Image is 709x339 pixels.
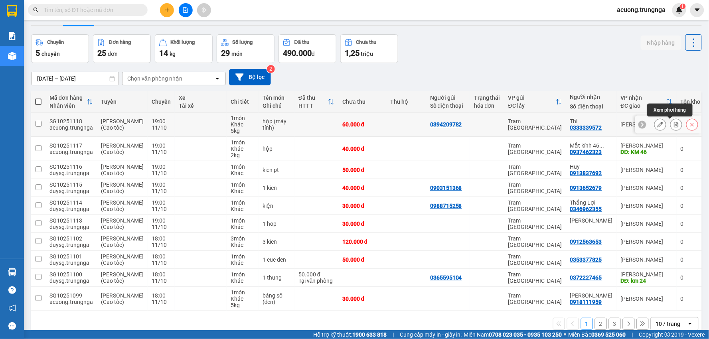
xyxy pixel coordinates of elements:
[430,95,466,101] div: Người gửi
[263,203,290,209] div: kiện
[263,238,290,245] div: 3 kien
[609,318,621,330] button: 3
[687,321,693,327] svg: open
[681,99,701,105] div: Tồn kho
[231,146,255,152] div: Khác
[570,142,613,149] div: Mắt kính 46 (chị Phượng)
[152,292,171,299] div: 18:00
[345,48,359,58] span: 1,25
[231,224,255,230] div: Khác
[31,34,89,63] button: Chuyến5chuyến
[49,124,93,131] div: acuong.trungnga
[263,274,290,281] div: 1 thung
[49,102,87,109] div: Nhân viên
[8,32,16,40] img: solution-icon
[152,278,171,284] div: 11/10
[263,256,290,263] div: 1 cuc den
[183,7,188,13] span: file-add
[152,299,171,305] div: 11/10
[49,278,93,284] div: duysg.trungnga
[179,3,193,17] button: file-add
[155,34,213,63] button: Khối lượng14kg
[93,34,151,63] button: Đơn hàng25đơn
[49,271,93,278] div: SG10251100
[621,149,673,155] div: DĐ: KM 46
[508,102,556,109] div: ĐC lấy
[152,170,171,176] div: 11/10
[342,296,382,302] div: 30.000 đ
[231,164,255,170] div: 1 món
[231,253,255,260] div: 1 món
[681,256,701,263] div: 0
[45,91,97,112] th: Toggle SortBy
[152,142,171,149] div: 19:00
[152,271,171,278] div: 18:00
[152,242,171,248] div: 11/10
[390,99,422,105] div: Thu hộ
[430,102,466,109] div: Số điện thoại
[108,51,118,57] span: đơn
[36,48,40,58] span: 5
[263,167,290,173] div: kien pt
[570,103,613,110] div: Số điện thoại
[263,221,290,227] div: 1 hop
[595,318,607,330] button: 2
[569,330,626,339] span: Miền Bắc
[278,34,336,63] button: Đã thu490.000đ
[464,330,562,339] span: Miền Nam
[621,278,673,284] div: DĐ: km 24
[665,332,670,337] span: copyright
[101,292,144,305] span: [PERSON_NAME] (Cao tốc)
[231,170,255,176] div: Khác
[508,271,562,284] div: Trạm [GEOGRAPHIC_DATA]
[152,206,171,212] div: 11/10
[231,271,255,278] div: 1 món
[681,238,701,245] div: 0
[127,75,182,83] div: Chọn văn phòng nhận
[32,72,118,85] input: Select a date range.
[49,292,93,299] div: SG10251099
[570,170,602,176] div: 0913837692
[231,296,255,302] div: Khác
[101,181,144,194] span: [PERSON_NAME] (Cao tốc)
[632,330,633,339] span: |
[681,167,701,173] div: 0
[681,221,701,227] div: 0
[49,181,93,188] div: SG10251115
[600,142,604,149] span: ...
[570,206,602,212] div: 0346962355
[101,164,144,176] span: [PERSON_NAME] (Cao tốc)
[298,271,334,278] div: 50.000 đ
[681,203,701,209] div: 0
[342,167,382,173] div: 50.000 đ
[49,242,93,248] div: duysg.trungnga
[221,48,230,58] span: 29
[159,48,168,58] span: 14
[342,238,382,245] div: 120.000 đ
[393,330,394,339] span: |
[231,188,255,194] div: Khác
[621,167,673,173] div: [PERSON_NAME]
[621,238,673,245] div: [PERSON_NAME]
[570,274,602,281] div: 0372227465
[231,139,255,146] div: 1 món
[263,185,290,191] div: 1 kien
[342,185,382,191] div: 40.000 đ
[171,39,195,45] div: Khối lượng
[231,206,255,212] div: Khác
[152,253,171,260] div: 18:00
[231,115,255,121] div: 1 món
[508,181,562,194] div: Trạm [GEOGRAPHIC_DATA]
[430,185,462,191] div: 0903151368
[229,69,271,85] button: Bộ lọc
[233,39,253,45] div: Số lượng
[676,6,683,14] img: icon-new-feature
[33,7,39,13] span: search
[356,39,377,45] div: Chưa thu
[342,203,382,209] div: 30.000 đ
[7,5,17,17] img: logo-vxr
[8,52,16,60] img: warehouse-icon
[298,95,328,101] div: Đã thu
[694,6,701,14] span: caret-down
[47,39,64,45] div: Chuyến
